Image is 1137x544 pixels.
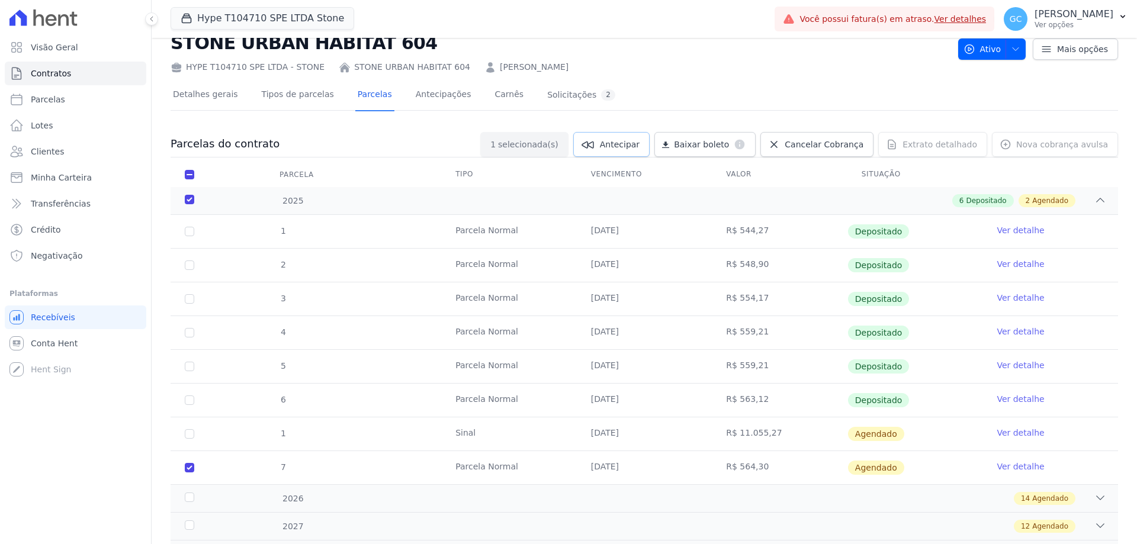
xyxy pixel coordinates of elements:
input: Só é possível selecionar pagamentos em aberto [185,260,194,270]
span: 3 [280,294,286,303]
h2: STONE URBAN HABITAT 604 [171,30,949,56]
span: Agendado [1032,195,1068,206]
a: Antecipações [413,80,474,111]
a: Ver detalhes [934,14,987,24]
td: [DATE] [577,350,712,383]
a: Ver detalhe [997,427,1044,439]
p: Ver opções [1035,20,1113,30]
a: Recebíveis [5,305,146,329]
td: Parcela Normal [441,451,577,484]
span: Lotes [31,120,53,131]
span: Depositado [848,224,910,239]
span: Mais opções [1057,43,1108,55]
span: Transferências [31,198,91,210]
a: Ver detalhe [997,461,1044,472]
span: 1 [280,226,286,236]
td: [DATE] [577,451,712,484]
td: Parcela Normal [441,282,577,316]
a: Tipos de parcelas [259,80,336,111]
span: 6 [959,195,964,206]
input: Só é possível selecionar pagamentos em aberto [185,227,194,236]
td: [DATE] [577,282,712,316]
td: [DATE] [577,215,712,248]
td: R$ 11.055,27 [712,417,847,450]
td: R$ 563,12 [712,384,847,417]
input: Só é possível selecionar pagamentos em aberto [185,362,194,371]
span: GC [1010,15,1022,23]
a: Ver detalhe [997,292,1044,304]
td: Parcela Normal [441,350,577,383]
a: Ver detalhe [997,393,1044,405]
a: Minha Carteira [5,166,146,189]
td: Parcela Normal [441,384,577,417]
a: Cancelar Cobrança [760,132,873,157]
a: Negativação [5,244,146,268]
span: Recebíveis [31,311,75,323]
span: Depositado [848,393,910,407]
span: 7 [280,462,286,472]
div: Parcela [265,163,328,186]
div: HYPE T104710 SPE LTDA - STONE [171,61,325,73]
span: 6 [280,395,286,404]
span: Depositado [848,359,910,374]
span: 12 [1021,521,1030,532]
input: Só é possível selecionar pagamentos em aberto [185,294,194,304]
span: Agendado [848,427,904,441]
span: Agendado [1032,521,1068,532]
a: Carnês [492,80,526,111]
input: Só é possível selecionar pagamentos em aberto [185,395,194,405]
input: default [185,429,194,439]
a: Ver detalhe [997,359,1044,371]
span: 2 [1026,195,1030,206]
a: Visão Geral [5,36,146,59]
span: Conta Hent [31,337,78,349]
a: Transferências [5,192,146,215]
input: default [185,463,194,472]
a: STONE URBAN HABITAT 604 [354,61,470,73]
td: R$ 548,90 [712,249,847,282]
a: Ver detalhe [997,326,1044,337]
a: Antecipar [573,132,650,157]
span: Crédito [31,224,61,236]
td: R$ 559,21 [712,350,847,383]
a: Parcelas [5,88,146,111]
p: [PERSON_NAME] [1035,8,1113,20]
span: 2 [280,260,286,269]
a: Parcelas [355,80,394,111]
td: [DATE] [577,384,712,417]
a: Clientes [5,140,146,163]
th: Situação [847,162,983,187]
span: 14 [1021,493,1030,504]
a: Ver detalhe [997,258,1044,270]
span: Depositado [848,326,910,340]
span: Depositado [848,258,910,272]
button: GC [PERSON_NAME] Ver opções [994,2,1137,36]
a: Crédito [5,218,146,242]
button: Hype T104710 SPE LTDA Stone [171,7,354,30]
td: [DATE] [577,316,712,349]
td: Parcela Normal [441,215,577,248]
span: 1 [490,139,496,150]
td: Parcela Normal [441,316,577,349]
td: R$ 559,21 [712,316,847,349]
td: R$ 544,27 [712,215,847,248]
div: Solicitações [547,89,615,101]
td: R$ 554,17 [712,282,847,316]
a: [PERSON_NAME] [500,61,568,73]
span: Agendado [1032,493,1068,504]
span: Antecipar [600,139,640,150]
button: Ativo [958,38,1026,60]
span: selecionada(s) [498,139,558,150]
div: Plataformas [9,287,142,301]
span: Minha Carteira [31,172,92,184]
td: [DATE] [577,249,712,282]
td: [DATE] [577,417,712,450]
span: 5 [280,361,286,371]
td: R$ 564,30 [712,451,847,484]
a: Baixar boleto [654,132,756,157]
a: Contratos [5,62,146,85]
a: Detalhes gerais [171,80,240,111]
th: Vencimento [577,162,712,187]
span: 1 [280,429,286,438]
span: Você possui fatura(s) em atraso. [799,13,986,25]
